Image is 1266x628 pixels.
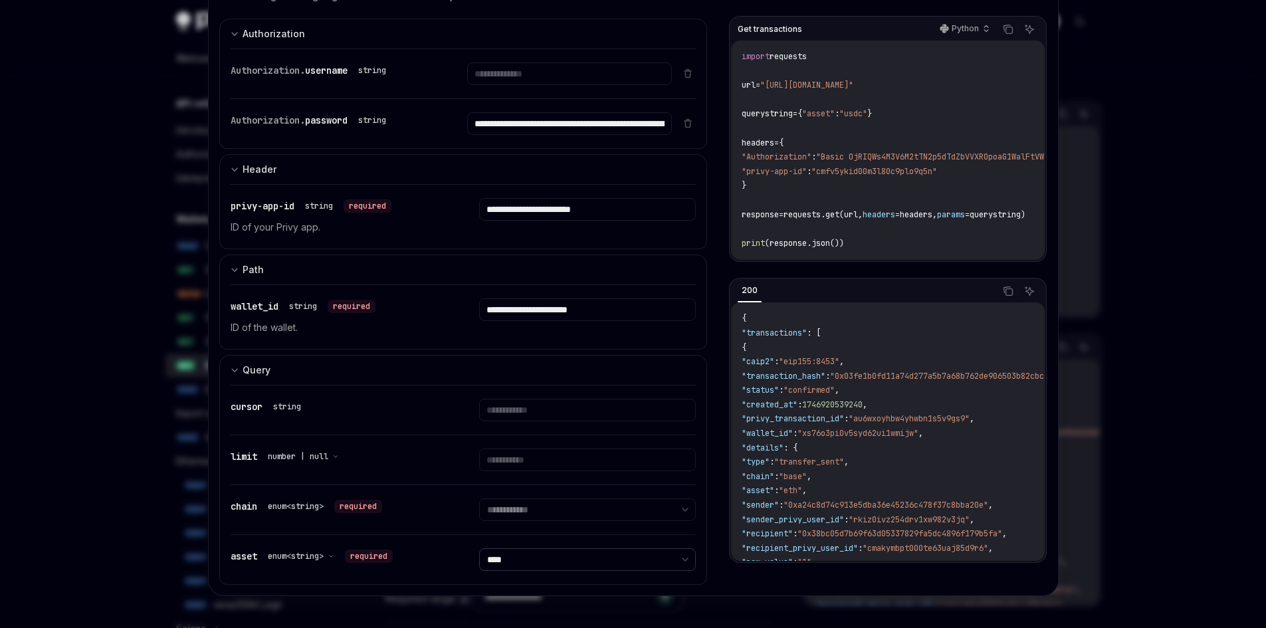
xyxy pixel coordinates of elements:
span: params [937,209,965,220]
span: , [811,557,816,568]
span: = [756,80,760,90]
span: import [742,51,770,62]
span: : [835,108,839,119]
span: "cmakymbpt000te63uaj85d9r6" [863,543,988,554]
span: : [844,514,849,525]
span: headers [863,209,895,220]
span: cursor [231,401,263,413]
span: "eth" [779,485,802,496]
span: number | null [268,451,328,462]
p: Python [952,23,979,34]
span: = [779,209,784,220]
span: "privy-app-id" [742,166,807,177]
span: password [305,114,348,126]
span: querystring) [970,209,1025,220]
div: Authorization [243,26,305,42]
div: Query [243,362,270,378]
span: 1746920539240 [802,399,863,410]
span: = [965,209,970,220]
span: url [742,80,756,90]
span: : [793,557,797,568]
span: "cmfv5ykid00m3l80c9plo9q5n" [811,166,937,177]
span: "transactions" [742,328,807,338]
span: , [970,413,974,424]
span: : [774,471,779,482]
span: wallet_id [231,300,278,312]
div: required [344,199,391,213]
span: } [867,108,872,119]
button: Ask AI [1021,282,1038,300]
span: : [844,413,849,424]
span: Authorization. [231,114,305,126]
span: = [793,108,797,119]
div: required [328,300,375,313]
button: Copy the contents from the code block [1000,21,1017,38]
span: querystring [742,108,793,119]
p: ID of your Privy app. [231,219,447,235]
span: enum<string> [268,551,324,562]
span: : [779,385,784,395]
span: , [1002,528,1007,539]
div: cursor [231,399,306,415]
div: chain [231,498,382,514]
span: "asset" [742,485,774,496]
span: , [844,457,849,467]
button: number | null [268,450,339,463]
span: headers [742,138,774,148]
div: required [334,500,382,513]
span: : [811,152,816,162]
span: "base" [779,471,807,482]
span: { [742,342,746,353]
span: privy-app-id [231,200,294,212]
span: "sender_privy_user_id" [742,514,844,525]
div: privy-app-id [231,198,391,214]
button: enum<string> [268,550,334,563]
span: "0xa24c8d74c913e5dba36e45236c478f37c8bba20e" [784,500,988,510]
span: "created_at" [742,399,797,410]
span: "confirmed" [784,385,835,395]
span: "transfer_sent" [774,457,844,467]
span: , [918,428,923,439]
span: "raw_value" [742,557,793,568]
span: "sender" [742,500,779,510]
span: "recipient_privy_user_id" [742,543,858,554]
span: { [797,108,802,119]
span: : [774,356,779,367]
span: "Authorization" [742,152,811,162]
span: Authorization. [231,64,305,76]
span: : [ [807,328,821,338]
button: expand input section [219,255,708,284]
span: requests [770,51,807,62]
span: : [770,457,774,467]
button: Ask AI [1021,21,1038,38]
span: "rkiz0ivz254drv1xw982v3jq" [849,514,970,525]
span: , [988,543,993,554]
span: "details" [742,443,784,453]
div: wallet_id [231,298,375,314]
div: Authorization.password [231,112,391,128]
span: asset [231,550,257,562]
span: "caip2" [742,356,774,367]
span: (response.json()) [765,238,844,249]
div: required [345,550,393,563]
span: limit [231,451,257,463]
div: 200 [738,282,762,298]
span: : [858,543,863,554]
span: "au6wxoyhbw4yhwbn1s5v9gs9" [849,413,970,424]
span: , [970,514,974,525]
span: requests.get(url, [784,209,863,220]
button: Copy the contents from the code block [1000,282,1017,300]
span: { [779,138,784,148]
span: "recipient" [742,528,793,539]
span: , [802,485,807,496]
span: , [807,471,811,482]
span: { [742,313,746,324]
span: print [742,238,765,249]
span: response [742,209,779,220]
span: "0x03fe1b0fd11a74d277a5b7a68b762de906503b82cbce2fc791250fd2b77cf137" [830,371,1146,381]
button: expand input section [219,355,708,385]
span: "xs76o3pi0v5syd62ui1wmijw" [797,428,918,439]
span: : [793,528,797,539]
span: : [797,399,802,410]
span: "chain" [742,471,774,482]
